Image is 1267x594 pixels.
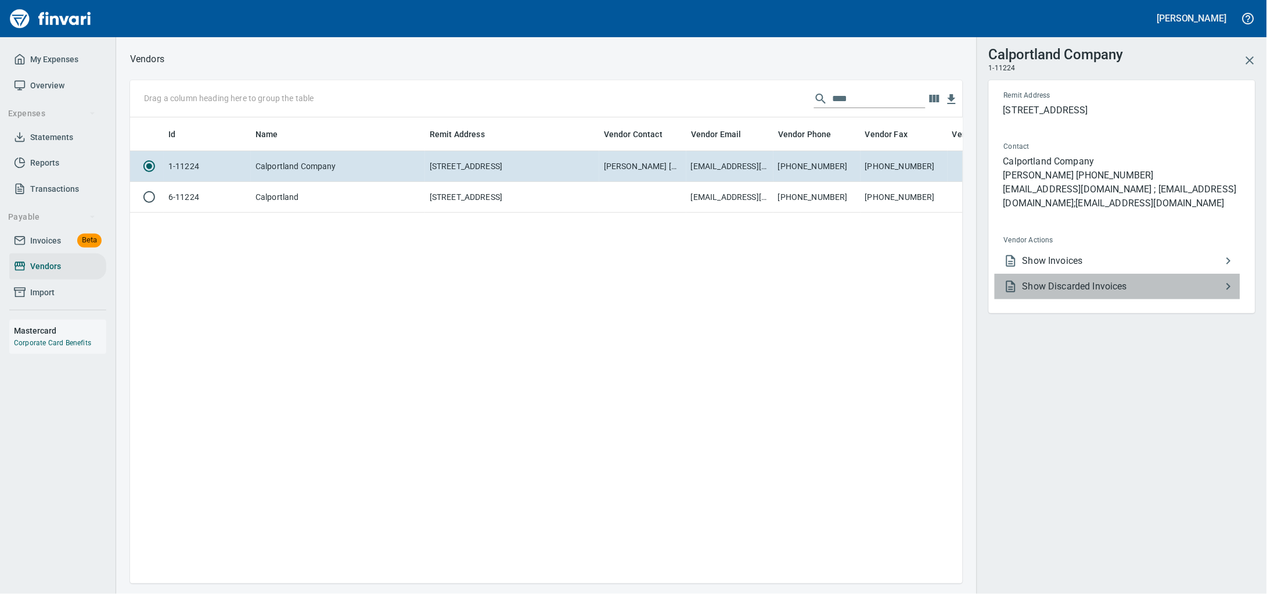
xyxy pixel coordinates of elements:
td: [EMAIL_ADDRESS][DOMAIN_NAME] ; [EMAIL_ADDRESS][DOMAIN_NAME];[EMAIL_ADDRESS][DOMAIN_NAME] [686,151,773,182]
span: Payable [8,210,96,224]
a: Reports [9,150,106,176]
button: Close Vendor [1236,46,1264,74]
span: Expenses [8,106,96,121]
td: [STREET_ADDRESS] [425,151,599,182]
span: Name [255,127,278,141]
span: Name [255,127,293,141]
p: [STREET_ADDRESS] [1003,103,1240,117]
span: Vendor Contact [604,127,663,141]
span: Vendor URL [952,127,1012,141]
td: Calportland Company [251,151,425,182]
p: [EMAIL_ADDRESS][DOMAIN_NAME] ; [EMAIL_ADDRESS][DOMAIN_NAME];[EMAIL_ADDRESS][DOMAIN_NAME] [1003,183,1240,210]
a: My Expenses [9,46,106,73]
span: Id [168,127,175,141]
span: Vendor URL [952,127,997,141]
span: Beta [77,234,102,247]
td: [PERSON_NAME] [PHONE_NUMBER] [599,151,686,182]
p: Drag a column heading here to group the table [144,92,314,104]
span: 1-11224 [989,63,1016,74]
nav: breadcrumb [130,52,164,66]
a: Import [9,280,106,306]
span: Invoices [30,234,61,248]
p: [PERSON_NAME] [PHONE_NUMBER] [1003,169,1240,183]
td: Calportland [251,182,425,213]
img: Finvari [7,5,94,33]
span: Import [30,285,55,300]
span: Overview [30,78,64,93]
span: Reports [30,156,59,170]
td: [PHONE_NUMBER] [861,182,948,213]
span: Show Discarded Invoices [1023,280,1222,294]
h5: [PERSON_NAME] [1157,12,1227,24]
a: Vendors [9,253,106,280]
span: Remit Address [1004,90,1144,102]
h6: Mastercard [14,324,106,337]
td: [EMAIL_ADDRESS][DOMAIN_NAME] [686,182,773,213]
span: Vendor Phone [778,127,832,141]
td: [PHONE_NUMBER] [861,151,948,182]
p: Vendors [130,52,164,66]
span: Vendor Email [691,127,742,141]
span: Vendor Actions [1004,235,1146,246]
span: Transactions [30,182,79,196]
span: Remit Address [430,127,485,141]
span: Show Invoices [1023,254,1222,268]
span: Id [168,127,190,141]
span: Remit Address [430,127,500,141]
a: Statements [9,124,106,151]
span: Vendor Fax [865,127,923,141]
button: Payable [3,206,100,228]
td: [STREET_ADDRESS] [425,182,599,213]
p: Calportland Company [1003,155,1240,169]
h3: Calportland Company [989,44,1124,63]
td: [PHONE_NUMBER] [773,151,861,182]
span: Vendor Contact [604,127,678,141]
button: Choose columns to display [926,90,943,108]
span: Statements [30,130,73,145]
span: Contact [1004,141,1134,153]
a: Overview [9,73,106,99]
button: Download table [943,91,960,108]
span: Vendor Email [691,127,757,141]
a: Corporate Card Benefits [14,339,91,347]
a: InvoicesBeta [9,228,106,254]
span: My Expenses [30,52,78,67]
td: [PHONE_NUMBER] [773,182,861,213]
button: [PERSON_NAME] [1154,9,1230,27]
span: Vendors [30,259,61,274]
button: Expenses [3,103,100,124]
span: Vendor Phone [778,127,847,141]
td: 6-11224 [164,182,251,213]
a: Transactions [9,176,106,202]
span: Vendor Fax [865,127,908,141]
td: 1-11224 [164,151,251,182]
